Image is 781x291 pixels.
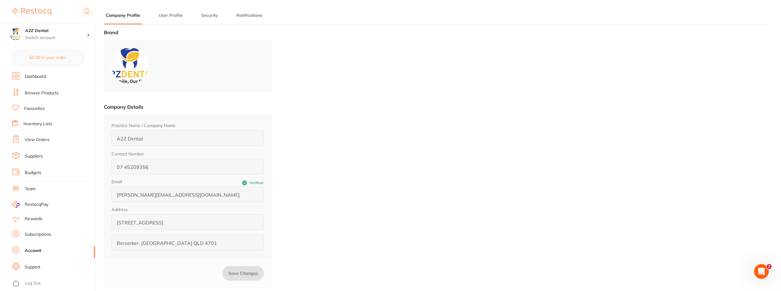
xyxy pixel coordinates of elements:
[25,170,41,176] a: Budgets
[25,202,48,208] span: RestocqPay
[12,5,51,19] a: Restocq Logo
[234,13,264,18] button: Notifications
[112,179,188,184] label: Email
[249,181,263,185] span: Verified
[199,13,220,18] button: Security
[12,8,51,15] img: Restocq Logo
[25,231,51,238] a: Subscriptions
[24,106,45,112] a: Favourites
[104,104,143,110] label: Company Details
[228,271,258,276] span: Save Changes
[9,28,22,40] img: A2Z Dental
[25,153,43,159] a: Suppliers
[767,264,772,269] span: 2
[12,201,20,208] img: RestocqPay
[25,264,40,270] a: Support
[12,50,83,65] button: $0.00 in your order
[112,48,148,84] img: logo
[104,13,142,18] button: Company Profile
[104,29,118,35] label: Brand
[25,74,46,80] a: Dashboard
[25,216,42,222] a: Rewards
[25,248,41,254] a: Account
[25,137,50,143] a: View Orders
[157,13,185,18] button: User Profile
[12,201,48,208] a: RestocqPay
[12,279,93,289] button: Log Out
[25,28,87,34] h4: A2Z Dental
[25,35,87,41] p: Switch account
[25,280,41,286] a: Log Out
[754,264,769,279] iframe: Intercom live chat
[112,207,128,212] legend: Address
[24,121,52,127] a: Inventory Lists
[112,151,144,156] label: Contact Number
[222,266,264,281] button: Save Changes
[25,90,59,96] a: Browse Products
[112,123,175,128] label: Practice Name / Company Name
[25,186,35,192] a: Team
